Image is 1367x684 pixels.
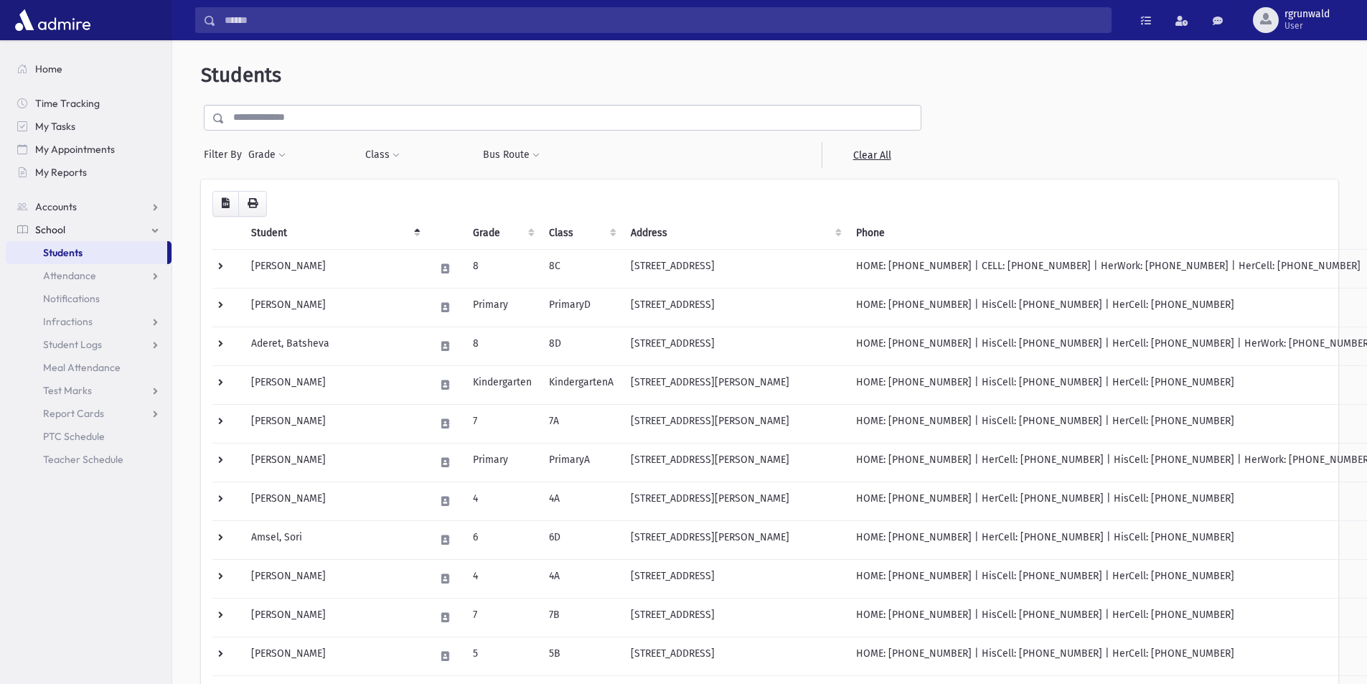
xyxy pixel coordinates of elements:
td: [STREET_ADDRESS] [622,249,847,288]
a: Students [6,241,167,264]
td: [STREET_ADDRESS] [622,637,847,675]
a: My Reports [6,161,172,184]
span: Teacher Schedule [43,453,123,466]
a: Time Tracking [6,92,172,115]
span: Filter By [204,147,248,162]
a: Clear All [822,142,921,168]
td: 4A [540,559,622,598]
td: 7A [540,404,622,443]
td: Amsel, Sori [243,520,426,559]
td: KindergartenA [540,365,622,404]
td: [PERSON_NAME] [243,365,426,404]
a: Accounts [6,195,172,218]
span: Time Tracking [35,97,100,110]
td: [PERSON_NAME] [243,482,426,520]
span: School [35,223,65,236]
span: User [1284,20,1330,32]
span: My Tasks [35,120,75,133]
td: [PERSON_NAME] [243,249,426,288]
a: Notifications [6,287,172,310]
a: Teacher Schedule [6,448,172,471]
button: Class [365,142,400,168]
span: Test Marks [43,384,92,397]
span: My Reports [35,166,87,179]
td: [STREET_ADDRESS][PERSON_NAME] [622,443,847,482]
a: Attendance [6,264,172,287]
td: 8D [540,327,622,365]
td: [PERSON_NAME] [243,598,426,637]
td: [PERSON_NAME] [243,637,426,675]
td: 6 [464,520,540,559]
span: Infractions [43,315,93,328]
td: Primary [464,443,540,482]
a: Test Marks [6,379,172,402]
td: [STREET_ADDRESS] [622,598,847,637]
td: PrimaryA [540,443,622,482]
td: 7B [540,598,622,637]
a: Infractions [6,310,172,333]
td: PrimaryD [540,288,622,327]
button: CSV [212,191,239,217]
span: My Appointments [35,143,115,156]
td: [STREET_ADDRESS] [622,559,847,598]
td: 7 [464,404,540,443]
td: 4 [464,482,540,520]
a: School [6,218,172,241]
td: Kindergarten [464,365,540,404]
td: 8C [540,249,622,288]
span: Attendance [43,269,96,282]
td: [STREET_ADDRESS][PERSON_NAME] [622,404,847,443]
a: Report Cards [6,402,172,425]
td: [PERSON_NAME] [243,443,426,482]
span: Report Cards [43,407,104,420]
td: 4A [540,482,622,520]
span: rgrunwald [1284,9,1330,20]
td: 7 [464,598,540,637]
td: 5 [464,637,540,675]
td: [STREET_ADDRESS] [622,327,847,365]
td: 8 [464,327,540,365]
a: PTC Schedule [6,425,172,448]
td: Primary [464,288,540,327]
td: [PERSON_NAME] [243,559,426,598]
td: [PERSON_NAME] [243,404,426,443]
button: Grade [248,142,286,168]
th: Class: activate to sort column ascending [540,217,622,250]
a: My Tasks [6,115,172,138]
span: Notifications [43,292,100,305]
td: 8 [464,249,540,288]
th: Address: activate to sort column ascending [622,217,847,250]
td: 4 [464,559,540,598]
span: Home [35,62,62,75]
button: Bus Route [482,142,540,168]
span: Students [43,246,83,259]
button: Print [238,191,267,217]
td: Aderet, Batsheva [243,327,426,365]
input: Search [216,7,1111,33]
img: AdmirePro [11,6,94,34]
span: PTC Schedule [43,430,105,443]
span: Student Logs [43,338,102,351]
span: Accounts [35,200,77,213]
a: Home [6,57,172,80]
span: Meal Attendance [43,361,121,374]
td: 5B [540,637,622,675]
a: Meal Attendance [6,356,172,379]
a: Student Logs [6,333,172,356]
td: [STREET_ADDRESS][PERSON_NAME] [622,482,847,520]
td: [STREET_ADDRESS][PERSON_NAME] [622,365,847,404]
th: Student: activate to sort column descending [243,217,426,250]
td: [PERSON_NAME] [243,288,426,327]
th: Grade: activate to sort column ascending [464,217,540,250]
td: 6D [540,520,622,559]
td: [STREET_ADDRESS][PERSON_NAME] [622,520,847,559]
td: [STREET_ADDRESS] [622,288,847,327]
a: My Appointments [6,138,172,161]
span: Students [201,63,281,87]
